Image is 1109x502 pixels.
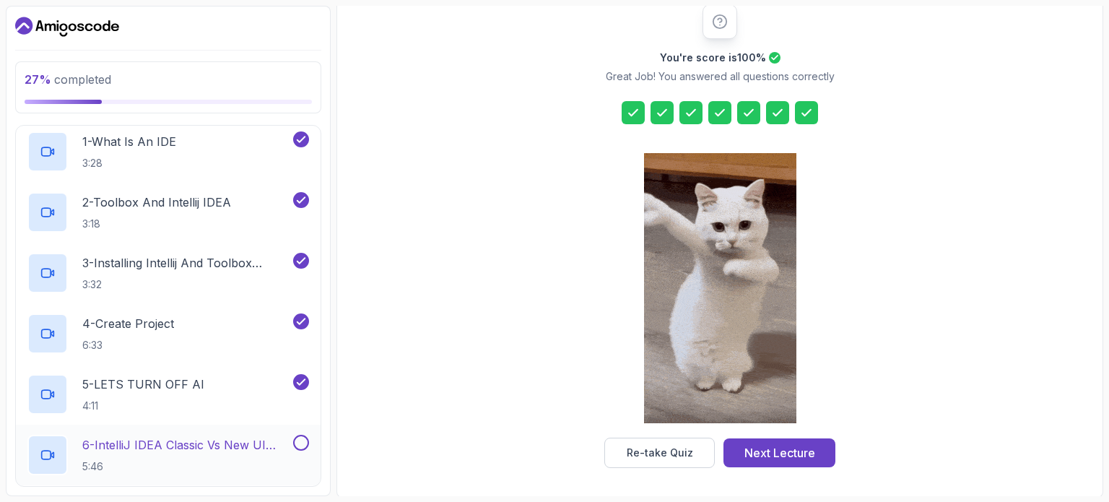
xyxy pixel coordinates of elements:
[606,69,835,84] p: Great Job! You answered all questions correctly
[660,51,766,65] h2: You're score is 100 %
[82,399,204,413] p: 4:11
[25,72,51,87] span: 27 %
[82,133,176,150] p: 1 - What Is An IDE
[82,194,231,211] p: 2 - Toolbox And Intellij IDEA
[644,153,796,423] img: cool-cat
[82,436,290,454] p: 6 - IntelliJ IDEA Classic Vs New UI (User Interface)
[15,15,119,38] a: Dashboard
[27,313,309,354] button: 4-Create Project6:33
[82,217,231,231] p: 3:18
[82,315,174,332] p: 4 - Create Project
[82,277,290,292] p: 3:32
[25,72,111,87] span: completed
[723,438,835,467] button: Next Lecture
[27,192,309,233] button: 2-Toolbox And Intellij IDEA3:18
[82,459,290,474] p: 5:46
[82,338,174,352] p: 6:33
[82,156,176,170] p: 3:28
[604,438,715,468] button: Re-take Quiz
[27,374,309,415] button: 5-LETS TURN OFF AI4:11
[82,254,290,272] p: 3 - Installing Intellij And Toolbox Configuration
[627,446,693,460] div: Re-take Quiz
[744,444,815,462] div: Next Lecture
[27,253,309,293] button: 3-Installing Intellij And Toolbox Configuration3:32
[27,435,309,475] button: 6-IntelliJ IDEA Classic Vs New UI (User Interface)5:46
[27,131,309,172] button: 1-What Is An IDE3:28
[82,376,204,393] p: 5 - LETS TURN OFF AI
